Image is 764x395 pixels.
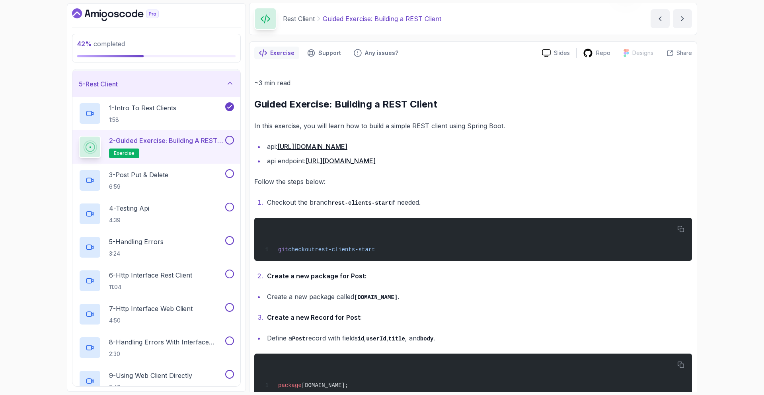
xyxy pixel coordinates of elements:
button: 9-Using Web Client Directly3:49 [79,370,234,392]
p: Slides [554,49,570,57]
span: completed [77,40,125,48]
span: exercise [114,150,134,156]
button: 3-Post Put & Delete6:59 [79,169,234,192]
button: 5-Handling Errors3:24 [79,236,234,258]
button: notes button [254,47,299,59]
button: Feedback button [349,47,403,59]
p: 8 - Handling Errors With Interface Web Client [109,337,224,347]
p: In this exercise, you will learn how to build a simple REST client using Spring Boot. [254,120,692,131]
p: 6 - Http Interface Rest Client [109,270,192,280]
p: 1 - Intro To Rest Clients [109,103,176,113]
code: title [388,336,405,342]
p: Designs [632,49,653,57]
a: [URL][DOMAIN_NAME] [277,143,347,151]
p: 11:04 [109,283,192,291]
p: Follow the steps below: [254,176,692,187]
p: Share [676,49,692,57]
strong: Create a new package for Post: [267,272,366,280]
h3: 5 - Rest Client [79,79,118,89]
button: 2-Guided Exercise: Building a REST Clientexercise [79,136,234,158]
p: Repo [596,49,610,57]
span: rest-clients-start [315,246,375,253]
p: ~3 min read [254,77,692,88]
button: Share [660,49,692,57]
a: Dashboard [72,8,177,21]
li: api: [265,141,692,152]
span: package [278,382,302,389]
code: id [358,336,364,342]
p: 7 - Http Interface Web Client [109,304,193,313]
p: 1:58 [109,116,176,124]
a: Slides [536,49,576,57]
span: 42 % [77,40,92,48]
code: body [420,336,434,342]
p: Guided Exercise: Building a REST Client [323,14,441,23]
p: 3:24 [109,250,164,258]
p: Rest Client [283,14,315,23]
p: Exercise [270,49,294,57]
p: 5 - Handling Errors [109,237,164,246]
button: 1-Intro To Rest Clients1:58 [79,102,234,125]
p: 2 - Guided Exercise: Building a REST Client [109,136,224,145]
button: 8-Handling Errors With Interface Web Client2:30 [79,336,234,359]
p: 4:39 [109,216,149,224]
span: checkout [288,246,315,253]
li: Define a record with fields , , , and . [265,332,692,344]
button: 4-Testing Api4:39 [79,203,234,225]
p: 4:50 [109,317,193,325]
code: rest-clients-start [331,200,392,206]
p: 2:30 [109,350,224,358]
code: userId [366,336,386,342]
p: Support [318,49,341,57]
span: [DOMAIN_NAME]; [302,382,349,389]
li: api endpoint: [265,155,692,166]
button: Support button [302,47,346,59]
button: 5-Rest Client [72,71,240,97]
button: previous content [651,9,670,28]
p: 3:49 [109,383,192,391]
li: Create a new package called . [265,291,692,303]
h2: Guided Exercise: Building a REST Client [254,98,692,111]
button: 6-Http Interface Rest Client11:04 [79,270,234,292]
code: Post [292,336,306,342]
button: next content [673,9,692,28]
li: Checkout the branch if needed. [265,197,692,208]
a: Repo [577,48,617,58]
p: Any issues? [365,49,398,57]
strong: Create a new Record for Post: [267,313,362,321]
button: 7-Http Interface Web Client4:50 [79,303,234,325]
p: 3 - Post Put & Delete [109,170,168,180]
p: 6:59 [109,183,168,191]
p: 9 - Using Web Client Directly [109,371,192,380]
p: 4 - Testing Api [109,203,149,213]
code: [DOMAIN_NAME] [354,294,398,301]
a: [URL][DOMAIN_NAME] [306,157,376,165]
span: git [278,246,288,253]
